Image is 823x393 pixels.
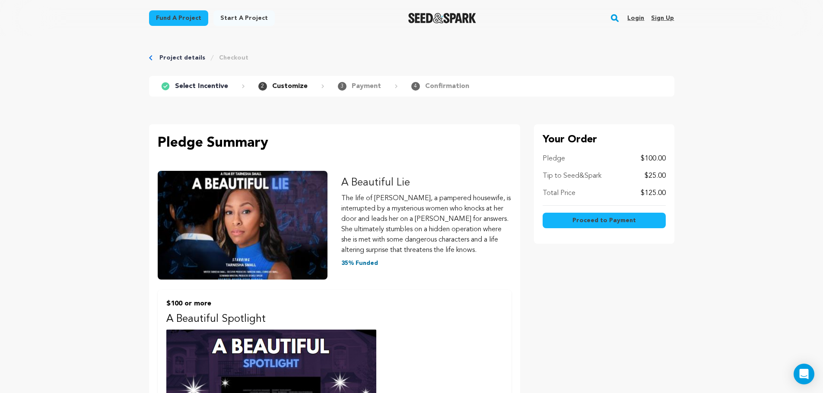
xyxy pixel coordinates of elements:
[651,11,674,25] a: Sign up
[543,154,565,164] p: Pledge
[272,81,308,91] p: Customize
[166,312,503,326] p: A Beautiful Spotlight
[408,13,476,23] a: Seed&Spark Homepage
[158,133,512,154] p: Pledge Summary
[543,213,666,228] button: Proceed to Payment
[219,53,248,62] a: Checkout
[258,82,267,91] span: 2
[641,188,666,198] p: $125.00
[341,176,512,190] p: A Beautiful Lie
[627,11,644,25] a: Login
[411,82,420,91] span: 4
[543,133,666,147] p: Your Order
[166,299,503,309] p: $100 or more
[158,171,328,280] img: A Beautiful Lie image
[213,10,275,26] a: Start a project
[543,171,601,181] p: Tip to Seed&Spark
[149,53,674,62] div: Breadcrumb
[572,216,636,225] span: Proceed to Payment
[175,81,228,91] p: Select Incentive
[159,53,205,62] a: Project details
[149,10,208,26] a: Fund a project
[341,193,512,255] p: The life of [PERSON_NAME], a pampered housewife, is interrupted by a mysterious women who knocks ...
[543,188,575,198] p: Total Price
[352,81,381,91] p: Payment
[425,81,469,91] p: Confirmation
[641,154,666,164] p: $100.00
[794,364,814,384] div: Open Intercom Messenger
[338,82,346,91] span: 3
[645,171,666,181] p: $25.00
[341,259,512,267] p: 35% Funded
[408,13,476,23] img: Seed&Spark Logo Dark Mode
